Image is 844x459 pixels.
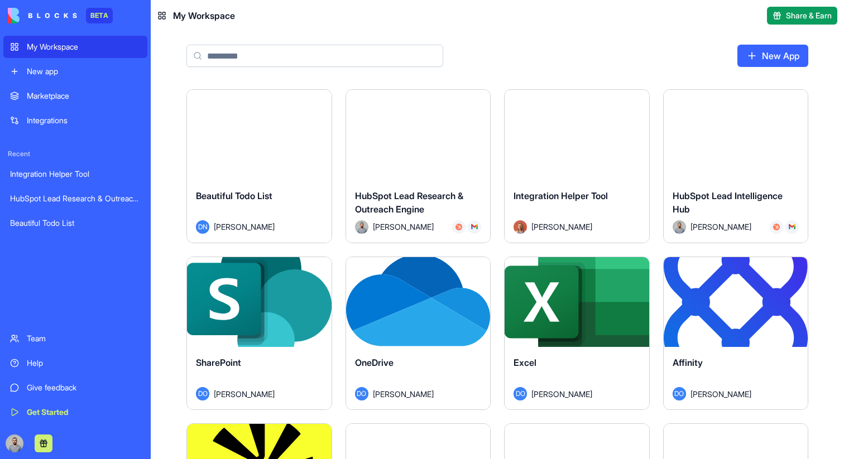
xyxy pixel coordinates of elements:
span: Recent [3,149,147,158]
div: BETA [86,8,113,23]
a: HubSpot Lead Research & Outreach EngineAvatar[PERSON_NAME] [346,89,491,243]
img: Hubspot_zz4hgj.svg [773,224,780,230]
img: Avatar [673,220,686,234]
a: Integrations [3,109,147,132]
div: Get Started [27,407,141,418]
a: AffinityDO[PERSON_NAME] [663,257,809,410]
span: [PERSON_NAME] [690,388,751,400]
span: [PERSON_NAME] [531,388,592,400]
span: [PERSON_NAME] [373,388,434,400]
span: Share & Earn [786,10,832,21]
img: logo [8,8,77,23]
a: OneDriveDO[PERSON_NAME] [346,257,491,410]
a: Integration Helper Tool [3,163,147,185]
a: New app [3,60,147,83]
a: Marketplace [3,85,147,107]
span: DN [196,220,209,234]
a: Beautiful Todo ListDN[PERSON_NAME] [186,89,332,243]
a: BETA [8,8,113,23]
a: SharePointDO[PERSON_NAME] [186,257,332,410]
a: ExcelDO[PERSON_NAME] [504,257,650,410]
img: Hubspot_zz4hgj.svg [455,224,462,230]
div: Integration Helper Tool [10,168,141,180]
img: Gmail_trouth.svg [471,224,478,230]
a: HubSpot Lead Intelligence HubAvatar[PERSON_NAME] [663,89,809,243]
div: Team [27,333,141,344]
img: Avatar [355,220,368,234]
span: OneDrive [355,357,394,368]
a: New App [737,45,808,67]
a: HubSpot Lead Research & Outreach Engine [3,187,147,210]
button: Share & Earn [767,7,837,25]
span: Beautiful Todo List [196,190,272,201]
span: DO [196,387,209,400]
img: image_123650291_bsq8ao.jpg [6,434,23,452]
a: My Workspace [3,36,147,58]
div: Beautiful Todo List [10,218,141,229]
span: Affinity [673,357,703,368]
span: My Workspace [173,9,235,22]
a: Team [3,327,147,350]
span: DO [355,387,368,400]
a: Integration Helper ToolAvatar[PERSON_NAME] [504,89,650,243]
span: [PERSON_NAME] [214,221,275,233]
a: Help [3,352,147,374]
div: Give feedback [27,382,141,393]
img: Avatar [514,220,527,234]
img: Gmail_trouth.svg [789,224,795,230]
span: [PERSON_NAME] [214,388,275,400]
a: Beautiful Todo List [3,212,147,234]
span: [PERSON_NAME] [690,221,751,233]
a: Get Started [3,401,147,423]
span: HubSpot Lead Research & Outreach Engine [355,190,463,215]
span: SharePoint [196,357,241,368]
div: Marketplace [27,90,141,102]
a: Give feedback [3,376,147,399]
span: DO [673,387,686,400]
span: DO [514,387,527,400]
div: Help [27,357,141,369]
div: HubSpot Lead Research & Outreach Engine [10,193,141,204]
div: New app [27,66,141,77]
div: My Workspace [27,41,141,52]
span: [PERSON_NAME] [373,221,434,233]
span: HubSpot Lead Intelligence Hub [673,190,783,215]
span: [PERSON_NAME] [531,221,592,233]
div: Integrations [27,115,141,126]
span: Excel [514,357,536,368]
span: Integration Helper Tool [514,190,608,201]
